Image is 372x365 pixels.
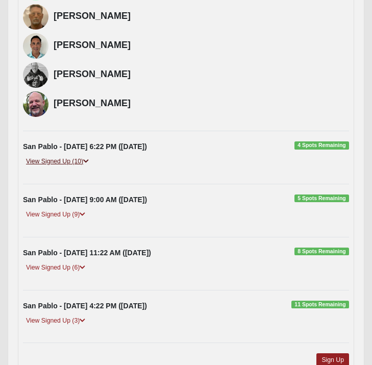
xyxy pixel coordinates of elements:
strong: San Pablo - [DATE] 6:22 PM ([DATE]) [23,142,147,151]
a: View Signed Up (6) [23,262,88,273]
img: Russell Park [23,33,48,59]
a: View Signed Up (3) [23,315,88,326]
span: 5 Spots Remaining [294,194,349,203]
span: 11 Spots Remaining [291,301,349,309]
h4: [PERSON_NAME] [54,11,349,22]
a: View Signed Up (10) [23,156,92,167]
h4: [PERSON_NAME] [54,69,349,80]
span: 4 Spots Remaining [294,141,349,150]
strong: San Pablo - [DATE] 9:00 AM ([DATE]) [23,196,147,204]
strong: San Pablo - [DATE] 11:22 AM ([DATE]) [23,249,151,257]
span: 8 Spots Remaining [294,248,349,256]
h4: [PERSON_NAME] [54,98,349,109]
img: Glenn Melvin [23,91,48,117]
h4: [PERSON_NAME] [54,40,349,51]
strong: San Pablo - [DATE] 4:22 PM ([DATE]) [23,302,147,310]
img: Kevin Demers [23,62,48,88]
a: View Signed Up (9) [23,209,88,220]
img: Larry Mortensen [23,4,48,30]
